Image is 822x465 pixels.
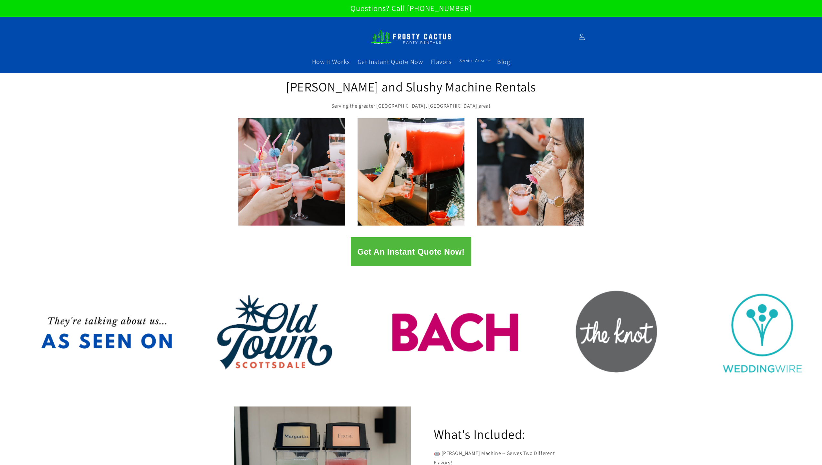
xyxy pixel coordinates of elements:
span: Blog [497,58,510,66]
a: Flavors [427,54,455,70]
button: Get An Instant Quote Now! [351,237,471,266]
span: How It Works [312,58,350,66]
summary: Service Area [455,54,493,67]
span: Get Instant Quote Now [358,58,423,66]
a: How It Works [308,54,354,70]
h2: What's Included: [434,426,526,442]
h2: [PERSON_NAME] and Slushy Machine Rentals [285,78,537,95]
a: Get Instant Quote Now [354,54,427,70]
p: Serving the greater [GEOGRAPHIC_DATA], [GEOGRAPHIC_DATA] area! [285,101,537,111]
span: Service Area [459,58,484,63]
img: Frosty Cactus Margarita machine rentals Slushy machine rentals dirt soda dirty slushies [371,26,452,48]
span: Flavors [431,58,452,66]
a: Blog [493,54,514,70]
